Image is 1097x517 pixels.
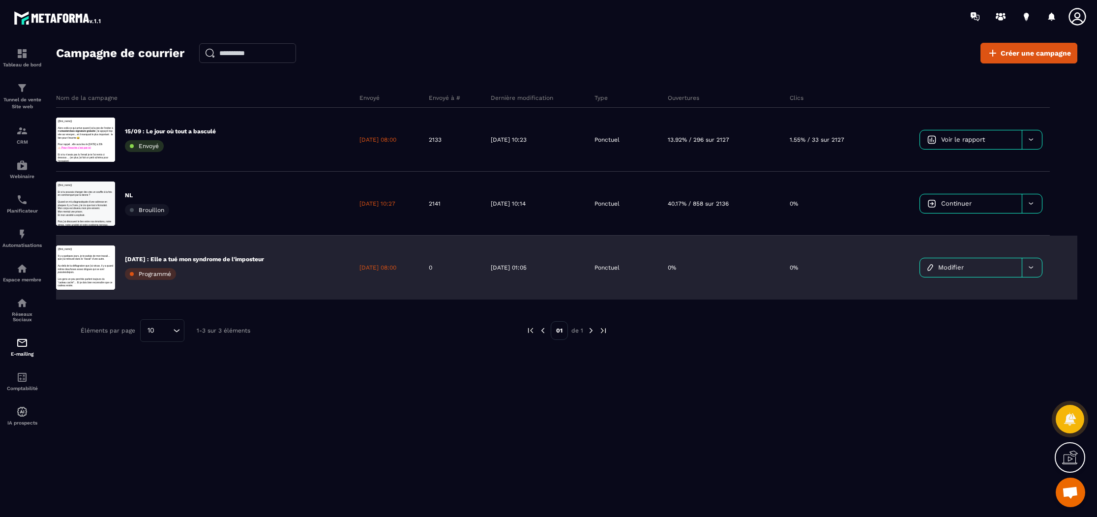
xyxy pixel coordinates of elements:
[2,139,42,145] p: CRM
[16,263,28,274] img: automations
[6,7,191,18] p: {{first_name}}
[140,319,184,342] div: Search for option
[6,63,190,83] span: Au-delà de la déflagration que j’ai vécue, il y a quand même des
[2,277,42,282] p: Espace membre
[491,200,526,208] p: [DATE] 10:14
[359,136,396,144] p: [DATE] 08:00
[16,337,28,349] img: email
[668,200,729,208] p: 40.17% / 858 sur 2136
[125,191,169,199] p: NL
[197,327,250,334] p: 1-3 sur 3 éléments
[927,199,936,208] img: icon
[2,420,42,426] p: IA prospects
[359,94,380,102] p: Envoyé
[429,94,460,102] p: Envoyé à #
[2,96,42,110] p: Tunnel de vente Site web
[16,125,28,137] img: formation
[6,74,160,93] span: choses assez dingues qui se sont passées
[594,136,620,144] p: Ponctuel
[6,85,191,118] p: Mon corps est devenu mon pire ennemi. Mon mental une prison; Et mon anxiété a explosé.
[790,200,798,208] p: 0%
[6,30,191,52] p: Et si tu pouvais changer des vies un souffle à la fois en commençant par la tienne ?
[2,208,42,213] p: Planificateur
[16,82,28,94] img: formation
[938,264,964,271] span: Modifier
[16,194,28,206] img: scheduler
[2,351,42,357] p: E-mailing
[6,118,191,151] p: Et si tu n'avais pas lu l'email je te l'ai remis ci dessous ... (en plus j'ai fait un petit schém...
[980,43,1077,63] a: Créer une campagne
[491,136,527,144] p: [DATE] 10:23
[2,75,42,118] a: formationformationTunnel de vente Site web
[429,200,441,208] p: 2141
[17,41,131,50] strong: masterclass signature gratuite
[429,264,432,272] p: 0
[6,85,191,95] p: Pour rappel , elle aura lieu le [DATE] à 20h
[139,207,164,213] span: Brouillon
[2,290,42,330] a: social-networksocial-networkRéseaux Sociaux
[6,62,191,85] p: Quand on m’a diagnostiquée d’une sclérose en plaques il y a 3 ans, j’ai cru que tout s’écroulait.
[2,40,42,75] a: formationformationTableau de bord
[139,271,171,277] span: Programmé
[920,130,1022,149] a: Voir le rapport
[594,94,608,102] p: Type
[2,330,42,364] a: emailemailE-mailing
[551,321,568,340] p: 01
[359,200,395,208] p: [DATE] 10:27
[2,221,42,255] a: automationsautomationsAutomatisations
[668,94,699,102] p: Ouvertures
[6,128,191,151] p: Puis j’ai découvert le lien entre nos émotions, notre stress, notre anxiété et notre systèeme ner...
[16,228,28,240] img: automations
[668,264,676,272] p: 0%
[594,264,620,272] p: Ponctuel
[1056,478,1085,507] div: Ouvrir le chat
[1001,48,1071,58] span: Créer une campagne
[2,152,42,186] a: automationsautomationsWebinaire
[125,255,264,263] p: [DATE] : Elle a tué mon syndrome de l'imposteur
[790,94,803,102] p: Clics
[927,135,936,144] img: icon
[6,30,191,74] p: Alors voilà ce qui arrive quand j'ai la joie de t'inviter à ma : j'ai appuyé trop vite sur envoye...
[16,48,28,60] img: formation
[2,174,42,179] p: Webinaire
[927,264,933,271] img: icon
[526,326,535,335] img: prev
[790,136,844,144] p: 1.55% / 33 sur 2127
[587,326,595,335] img: next
[920,258,1022,277] a: Modifier
[56,94,118,102] p: Nom de la campagne
[2,186,42,221] a: schedulerschedulerPlanificateur
[16,159,28,171] img: automations
[790,264,798,272] p: 0%
[2,255,42,290] a: automationsautomationsEspace membre
[16,297,28,309] img: social-network
[2,364,42,398] a: accountantaccountantComptabilité
[16,406,28,418] img: automations
[941,136,985,143] span: Voir le rapport
[158,325,171,336] input: Search for option
[668,136,729,144] p: 13.92% / 296 sur 2127
[35,86,61,94] span: depuis.
[571,327,583,335] p: de 1
[6,108,187,138] span: Les gens un peu perchés parlent toujours du “cadeau caché”… Et je dois bien reconnaître que ce ca...
[538,326,547,335] img: prev
[359,264,396,272] p: [DATE] 08:00
[2,386,42,391] p: Comptabilité
[139,143,159,150] span: Envoyé
[2,243,42,248] p: Automatisations
[56,43,184,63] h2: Campagne de courrier
[2,118,42,152] a: formationformationCRM
[429,136,442,144] p: 2133
[2,311,42,322] p: Réseaux Sociaux
[125,127,216,135] p: 15/09 : Le jour où tout a basculé
[594,200,620,208] p: Ponctuel
[81,327,135,334] p: Éléments par page
[16,371,28,383] img: accountant
[6,96,116,105] a: 👉🏻 Pour t'inscrire c'est par ici
[941,200,972,207] span: Continuer
[491,94,553,102] p: Dernière modification
[6,30,180,50] span: Il y a quelques jours, je te parlais de mon travail… que j’ai retrouvé dans le “travail” d’une au...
